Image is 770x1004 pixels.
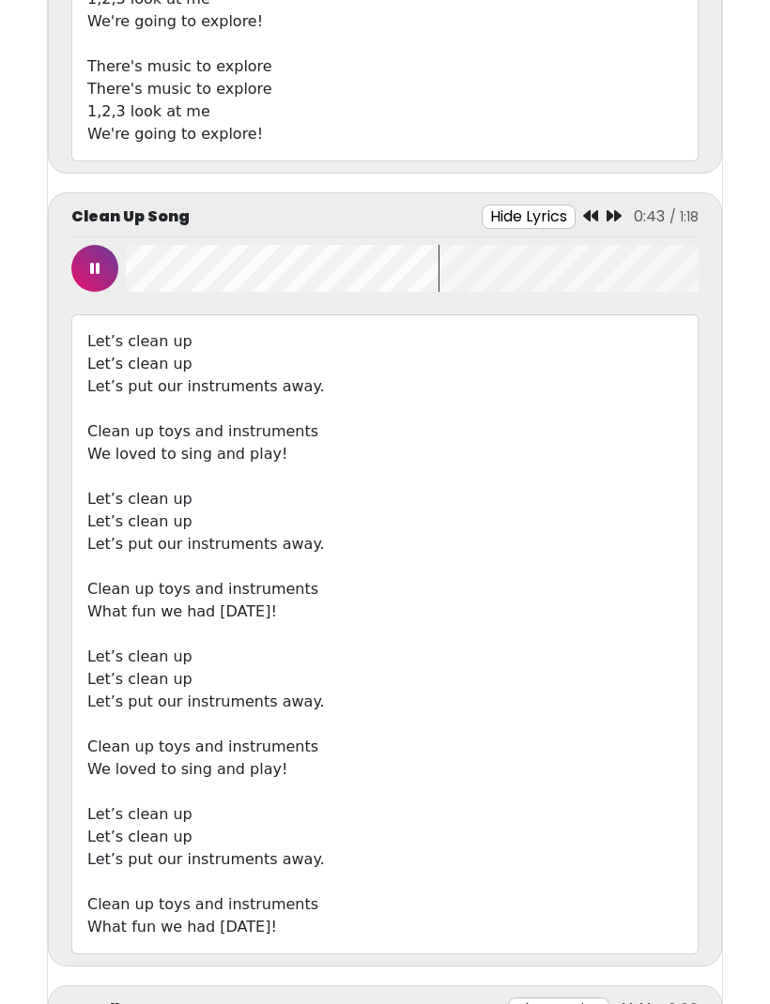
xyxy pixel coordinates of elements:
span: / 1:18 [670,207,699,226]
div: Let’s clean up Let’s clean up Let’s put our instruments away. Clean up toys and instruments We lo... [71,314,699,954]
button: Hide Lyrics [482,205,576,229]
p: Clean Up Song [71,205,190,228]
span: 0:43 [634,205,665,227]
